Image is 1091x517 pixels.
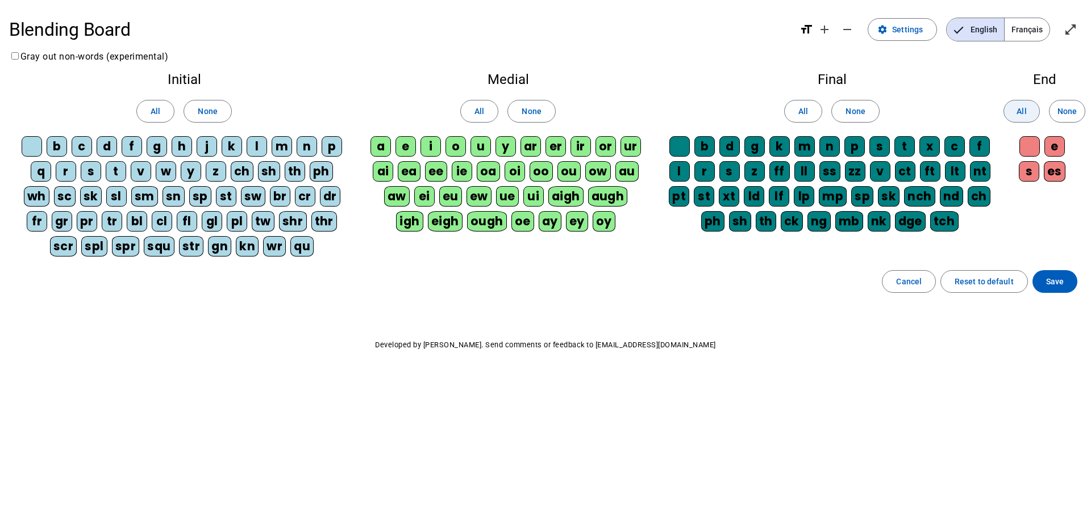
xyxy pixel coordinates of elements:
[54,186,76,207] div: sc
[919,136,940,157] div: x
[844,136,865,157] div: p
[31,161,51,182] div: q
[756,211,776,232] div: th
[470,136,491,157] div: u
[222,136,242,157] div: k
[896,275,922,288] span: Cancel
[701,211,724,232] div: ph
[122,136,142,157] div: f
[813,18,836,41] button: Increase font size
[784,100,822,123] button: All
[969,136,990,157] div: f
[428,211,463,232] div: eigh
[1064,23,1077,36] mat-icon: open_in_full
[930,211,959,232] div: tch
[769,186,789,207] div: lf
[946,18,1050,41] mat-button-toggle-group: Language selection
[729,211,751,232] div: sh
[585,161,611,182] div: ow
[270,186,290,207] div: br
[368,73,648,86] h2: Medial
[373,161,393,182] div: ai
[1057,104,1077,118] span: None
[621,136,641,157] div: ur
[198,104,217,118] span: None
[892,23,923,36] span: Settings
[189,186,211,207] div: sp
[384,186,410,207] div: aw
[297,136,317,157] div: n
[530,161,553,182] div: oo
[136,100,174,123] button: All
[398,161,420,182] div: ea
[744,136,765,157] div: g
[769,136,790,157] div: k
[241,186,265,207] div: sw
[836,18,859,41] button: Decrease font size
[940,270,1028,293] button: Reset to default
[24,186,49,207] div: wh
[439,186,462,207] div: eu
[548,186,584,207] div: aigh
[744,161,765,182] div: z
[846,104,865,118] span: None
[831,100,879,123] button: None
[615,161,639,182] div: au
[80,186,102,207] div: sk
[845,161,865,182] div: zz
[290,236,314,257] div: qu
[156,161,176,182] div: w
[694,161,715,182] div: r
[719,161,740,182] div: s
[835,211,863,232] div: mb
[557,161,581,182] div: ou
[208,236,231,257] div: gn
[744,186,764,207] div: ld
[147,136,167,157] div: g
[819,136,840,157] div: n
[1044,161,1065,182] div: es
[396,211,423,232] div: igh
[263,236,286,257] div: wr
[794,186,814,207] div: lp
[285,161,305,182] div: th
[477,161,500,182] div: oa
[507,100,555,123] button: None
[144,236,174,257] div: squ
[9,11,790,48] h1: Blending Board
[77,211,97,232] div: pr
[694,136,715,157] div: b
[781,211,803,232] div: ck
[719,136,740,157] div: d
[1032,270,1077,293] button: Save
[11,52,19,60] input: Gray out non-words (experimental)
[666,73,998,86] h2: Final
[566,211,588,232] div: ey
[460,100,498,123] button: All
[445,136,466,157] div: o
[106,161,126,182] div: t
[868,211,890,232] div: nk
[172,136,192,157] div: h
[505,161,525,182] div: oi
[955,275,1014,288] span: Reset to default
[520,136,541,157] div: ar
[840,23,854,36] mat-icon: remove
[370,136,391,157] div: a
[272,136,292,157] div: m
[522,104,541,118] span: None
[944,136,965,157] div: c
[163,186,185,207] div: sn
[467,186,492,207] div: ew
[694,186,714,207] div: st
[819,161,840,182] div: ss
[940,186,963,207] div: nd
[279,211,307,232] div: shr
[72,136,92,157] div: c
[669,186,689,207] div: pt
[320,186,340,207] div: dr
[425,161,447,182] div: ee
[496,186,519,207] div: ue
[97,136,117,157] div: d
[81,161,101,182] div: s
